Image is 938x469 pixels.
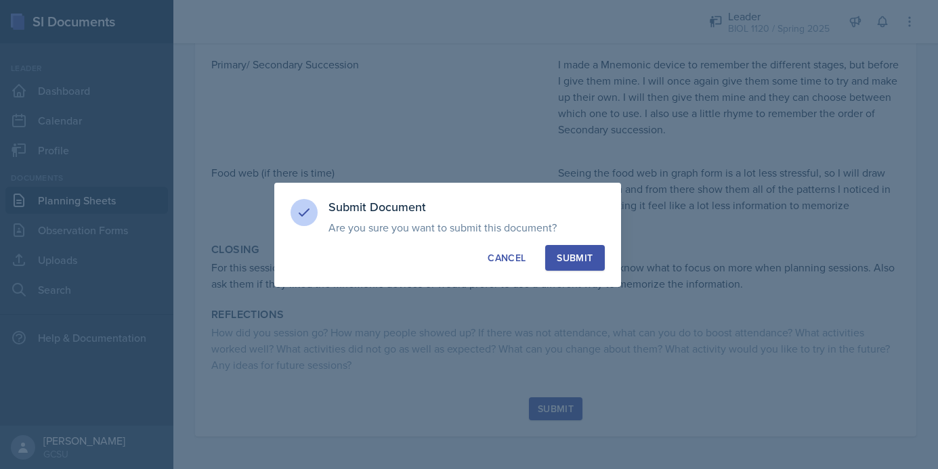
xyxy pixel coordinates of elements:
div: Cancel [488,251,526,265]
button: Cancel [476,245,537,271]
h3: Submit Document [328,199,605,215]
button: Submit [545,245,604,271]
p: Are you sure you want to submit this document? [328,221,605,234]
div: Submit [557,251,593,265]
